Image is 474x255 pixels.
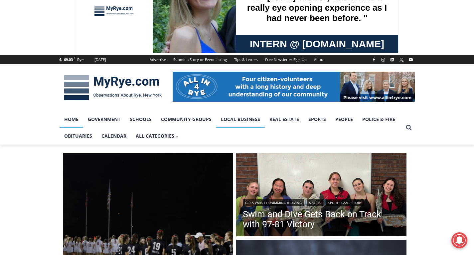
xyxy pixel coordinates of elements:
[216,111,265,128] a: Local Business
[304,111,331,128] a: Sports
[64,57,73,62] span: 69.03
[403,122,415,134] button: View Search Form
[307,199,323,206] a: Sports
[146,55,328,64] nav: Secondary Navigation
[0,66,99,83] a: [PERSON_NAME] Read Sanctuary Fall Fest: [DATE]
[265,111,304,128] a: Real Estate
[397,56,405,64] a: X
[388,56,396,64] a: Linkedin
[168,0,314,65] div: "[PERSON_NAME] and I covered the [DATE] Parade, which was a really eye opening experience as I ha...
[60,70,166,105] img: MyRye.com
[243,199,304,206] a: Girls Varsity Swimming & Diving
[94,57,106,63] div: [DATE]
[70,56,73,63] div: 2
[310,55,328,64] a: About
[236,153,406,238] a: Read More Swim and Dive Gets Back on Track with 97-81 Victory
[231,55,261,64] a: Tips & Letters
[160,65,322,83] a: Intern @ [DOMAIN_NAME]
[60,111,403,145] nav: Primary Navigation
[174,66,308,81] span: Intern @ [DOMAIN_NAME]
[60,111,83,128] a: Home
[131,128,184,144] button: Child menu of All Categories
[74,56,75,60] span: F
[170,55,231,64] a: Submit a Story or Event Listing
[83,111,125,128] a: Government
[173,72,415,102] img: All in for Rye
[125,111,156,128] a: Schools
[146,55,170,64] a: Advertise
[75,56,76,63] div: /
[407,56,415,64] a: YouTube
[70,20,96,55] div: Birds of Prey: Falcon and hawk demos
[97,128,131,144] a: Calendar
[326,199,364,206] a: Sports Game Story
[5,67,88,82] h4: [PERSON_NAME] Read Sanctuary Fall Fest: [DATE]
[261,55,310,64] a: Free Newsletter Sign Up
[379,56,387,64] a: Instagram
[236,153,406,238] img: (PHOTO: Members of the Rye - Rye Neck - Blind Brook Varsity Swim and Dive team fresh from a victo...
[370,56,378,64] a: Facebook
[243,198,400,206] div: | |
[243,209,400,229] a: Swim and Dive Gets Back on Track with 97-81 Victory
[60,128,97,144] a: Obituaries
[77,57,83,63] div: Rye
[331,111,358,128] a: People
[78,56,81,63] div: 6
[358,111,400,128] a: Police & Fire
[156,111,216,128] a: Community Groups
